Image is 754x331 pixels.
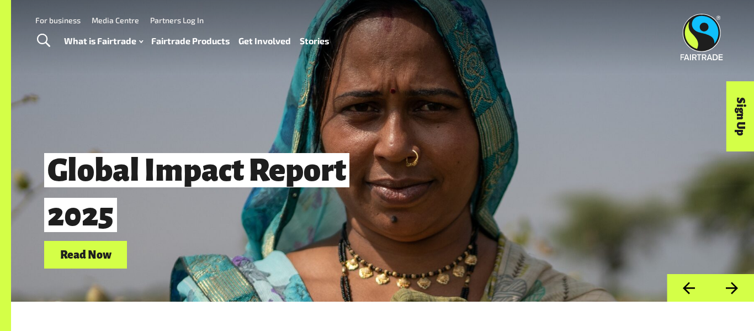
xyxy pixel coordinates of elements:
[44,153,349,232] span: Global Impact Report 2025
[44,241,127,269] a: Read Now
[300,33,329,49] a: Stories
[710,274,754,302] button: Next
[151,33,230,49] a: Fairtrade Products
[681,14,723,60] img: Fairtrade Australia New Zealand logo
[238,33,291,49] a: Get Involved
[35,15,81,25] a: For business
[64,33,143,49] a: What is Fairtrade
[30,27,57,55] a: Toggle Search
[92,15,139,25] a: Media Centre
[667,274,710,302] button: Previous
[150,15,204,25] a: Partners Log In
